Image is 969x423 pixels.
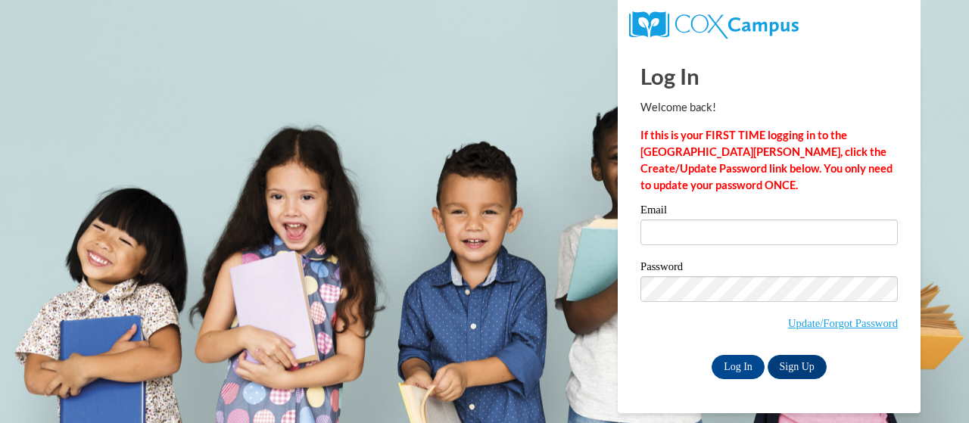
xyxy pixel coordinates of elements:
[788,317,898,329] a: Update/Forgot Password
[629,11,799,39] img: COX Campus
[640,61,898,92] h1: Log In
[768,355,827,379] a: Sign Up
[640,99,898,116] p: Welcome back!
[640,261,898,276] label: Password
[640,129,893,191] strong: If this is your FIRST TIME logging in to the [GEOGRAPHIC_DATA][PERSON_NAME], click the Create/Upd...
[712,355,765,379] input: Log In
[640,204,898,219] label: Email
